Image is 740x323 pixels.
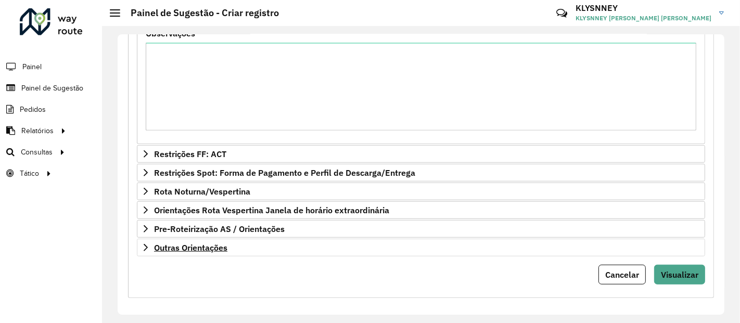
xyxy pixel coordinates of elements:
a: Orientações Rota Vespertina Janela de horário extraordinária [137,201,705,219]
span: Consultas [21,147,53,158]
span: Restrições FF: ACT [154,150,226,158]
span: Orientações Rota Vespertina Janela de horário extraordinária [154,206,389,214]
span: Rota Noturna/Vespertina [154,187,250,196]
span: Visualizar [661,269,698,280]
span: Painel de Sugestão [21,83,83,94]
span: KLYSNNEY [PERSON_NAME] [PERSON_NAME] [576,14,711,23]
span: Tático [20,168,39,179]
span: Painel [22,61,42,72]
button: Cancelar [598,265,646,285]
a: Restrições Spot: Forma de Pagamento e Perfil de Descarga/Entrega [137,164,705,182]
h2: Painel de Sugestão - Criar registro [120,7,279,19]
span: Pre-Roteirização AS / Orientações [154,225,285,233]
span: Relatórios [21,125,54,136]
span: Cancelar [605,269,639,280]
a: Rota Noturna/Vespertina [137,183,705,200]
a: Restrições FF: ACT [137,145,705,163]
a: Pre-Roteirização AS / Orientações [137,220,705,238]
span: Restrições Spot: Forma de Pagamento e Perfil de Descarga/Entrega [154,169,415,177]
span: Outras Orientações [154,243,227,252]
h3: KLYSNNEY [576,3,711,13]
a: Outras Orientações [137,239,705,256]
button: Visualizar [654,265,705,285]
span: Pedidos [20,104,46,115]
a: Contato Rápido [551,2,573,24]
